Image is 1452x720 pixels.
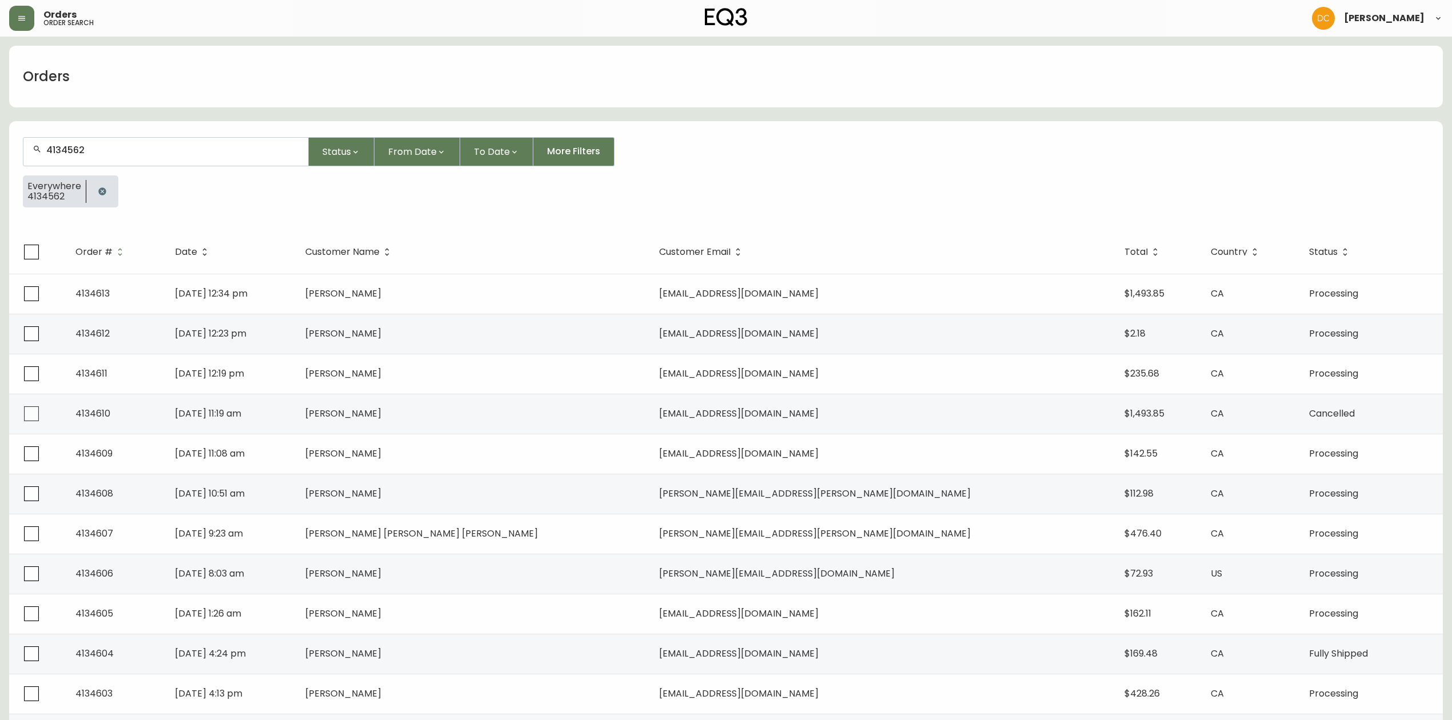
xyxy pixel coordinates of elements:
span: [DATE] 12:34 pm [175,287,248,300]
span: Processing [1309,687,1358,700]
span: 4134609 [75,447,113,460]
span: CA [1211,447,1224,460]
span: 4134607 [75,527,113,540]
span: $235.68 [1124,367,1159,380]
span: [PERSON_NAME] [305,327,381,340]
span: [PERSON_NAME] [305,487,381,500]
span: [DATE] 11:19 am [175,407,241,420]
span: [EMAIL_ADDRESS][DOMAIN_NAME] [659,687,819,700]
span: Customer Email [659,249,731,255]
span: Total [1124,249,1148,255]
span: Processing [1309,447,1358,460]
span: CA [1211,487,1224,500]
span: From Date [388,145,437,159]
button: To Date [460,137,533,166]
h5: order search [43,19,94,26]
span: [DATE] 12:23 pm [175,327,246,340]
span: Order # [75,249,113,255]
span: [PERSON_NAME] [305,447,381,460]
span: Customer Email [659,247,745,257]
span: Status [322,145,351,159]
span: $169.48 [1124,647,1158,660]
span: [DATE] 10:51 am [175,487,245,500]
span: [PERSON_NAME][EMAIL_ADDRESS][PERSON_NAME][DOMAIN_NAME] [659,527,971,540]
span: 4134604 [75,647,114,660]
span: [PERSON_NAME] [305,287,381,300]
span: Processing [1309,487,1358,500]
span: [PERSON_NAME] [1344,14,1425,23]
span: Country [1211,247,1262,257]
input: Search [46,145,299,155]
span: [PERSON_NAME] [305,647,381,660]
span: 4134605 [75,607,113,620]
span: $72.93 [1124,567,1153,580]
span: Orders [43,10,77,19]
span: [EMAIL_ADDRESS][DOMAIN_NAME] [659,367,819,380]
span: $2.18 [1124,327,1146,340]
span: [EMAIL_ADDRESS][DOMAIN_NAME] [659,327,819,340]
span: [DATE] 8:03 am [175,567,244,580]
button: More Filters [533,137,615,166]
span: $1,493.85 [1124,407,1164,420]
span: CA [1211,407,1224,420]
button: Status [309,137,374,166]
span: [PERSON_NAME] [305,567,381,580]
span: [EMAIL_ADDRESS][DOMAIN_NAME] [659,447,819,460]
span: 4134612 [75,327,110,340]
span: 4134608 [75,487,113,500]
span: Processing [1309,607,1358,620]
span: [PERSON_NAME] [305,607,381,620]
span: $428.26 [1124,687,1160,700]
span: CA [1211,607,1224,620]
span: [PERSON_NAME] [305,407,381,420]
span: [DATE] 4:24 pm [175,647,246,660]
span: Country [1211,249,1247,255]
span: Processing [1309,287,1358,300]
span: Fully Shipped [1309,647,1368,660]
span: [DATE] 12:19 pm [175,367,244,380]
span: Total [1124,247,1163,257]
span: Processing [1309,527,1358,540]
span: More Filters [547,145,600,158]
span: [DATE] 11:08 am [175,447,245,460]
span: CA [1211,687,1224,700]
span: [PERSON_NAME][EMAIL_ADDRESS][PERSON_NAME][DOMAIN_NAME] [659,487,971,500]
span: Everywhere [27,181,81,191]
span: $112.98 [1124,487,1154,500]
button: From Date [374,137,460,166]
span: Processing [1309,367,1358,380]
span: To Date [474,145,510,159]
span: [PERSON_NAME] [PERSON_NAME] [PERSON_NAME] [305,527,538,540]
span: 4134613 [75,287,110,300]
span: [PERSON_NAME][EMAIL_ADDRESS][DOMAIN_NAME] [659,567,895,580]
span: CA [1211,527,1224,540]
span: CA [1211,367,1224,380]
span: $476.40 [1124,527,1162,540]
img: logo [705,8,747,26]
span: 4134611 [75,367,107,380]
span: $1,493.85 [1124,287,1164,300]
span: [EMAIL_ADDRESS][DOMAIN_NAME] [659,287,819,300]
span: Date [175,247,212,257]
span: Cancelled [1309,407,1355,420]
span: 4134562 [27,191,81,202]
span: Order # [75,247,127,257]
span: CA [1211,327,1224,340]
span: [EMAIL_ADDRESS][DOMAIN_NAME] [659,407,819,420]
span: Status [1309,249,1338,255]
span: Processing [1309,327,1358,340]
span: 4134606 [75,567,113,580]
span: Status [1309,247,1353,257]
span: [EMAIL_ADDRESS][DOMAIN_NAME] [659,607,819,620]
span: [EMAIL_ADDRESS][DOMAIN_NAME] [659,647,819,660]
span: Customer Name [305,249,380,255]
span: [DATE] 4:13 pm [175,687,242,700]
span: CA [1211,647,1224,660]
span: Date [175,249,197,255]
span: Processing [1309,567,1358,580]
span: [PERSON_NAME] [305,367,381,380]
span: [PERSON_NAME] [305,687,381,700]
span: 4134603 [75,687,113,700]
span: CA [1211,287,1224,300]
span: [DATE] 1:26 am [175,607,241,620]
